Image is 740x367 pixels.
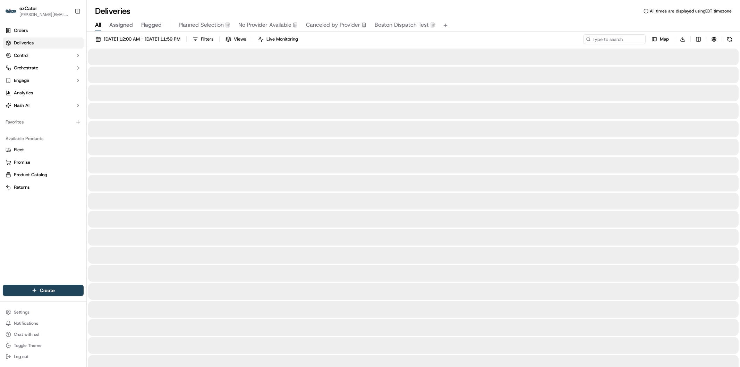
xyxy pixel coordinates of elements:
[104,36,180,42] span: [DATE] 12:00 AM - [DATE] 11:59 PM
[266,36,298,42] span: Live Monitoring
[6,9,17,14] img: ezCater
[3,87,84,99] a: Analytics
[3,144,84,155] button: Fleet
[3,117,84,128] div: Favorites
[109,21,133,29] span: Assigned
[189,34,216,44] button: Filters
[306,21,360,29] span: Canceled by Provider
[234,36,246,42] span: Views
[201,36,213,42] span: Filters
[14,172,47,178] span: Product Catalog
[222,34,249,44] button: Views
[19,12,69,17] button: [PERSON_NAME][EMAIL_ADDRESS][DOMAIN_NAME]
[14,321,38,326] span: Notifications
[3,100,84,111] button: Nash AI
[14,77,29,84] span: Engage
[3,307,84,317] button: Settings
[92,34,184,44] button: [DATE] 12:00 AM - [DATE] 11:59 PM
[14,65,38,71] span: Orchestrate
[95,21,101,29] span: All
[3,37,84,49] a: Deliveries
[3,157,84,168] button: Promise
[14,147,24,153] span: Fleet
[6,184,81,190] a: Returns
[19,5,37,12] button: ezCater
[14,102,29,109] span: Nash AI
[375,21,429,29] span: Boston Dispatch Test
[6,147,81,153] a: Fleet
[3,352,84,361] button: Log out
[660,36,669,42] span: Map
[583,34,646,44] input: Type to search
[648,34,672,44] button: Map
[3,50,84,61] button: Control
[3,25,84,36] a: Orders
[14,332,39,337] span: Chat with us!
[3,182,84,193] button: Returns
[3,341,84,350] button: Toggle Theme
[6,172,81,178] a: Product Catalog
[3,330,84,339] button: Chat with us!
[3,62,84,74] button: Orchestrate
[3,318,84,328] button: Notifications
[95,6,130,17] h1: Deliveries
[3,133,84,144] div: Available Products
[40,287,55,294] span: Create
[14,309,29,315] span: Settings
[3,3,72,19] button: ezCaterezCater[PERSON_NAME][EMAIL_ADDRESS][DOMAIN_NAME]
[650,8,732,14] span: All times are displayed using EDT timezone
[14,90,33,96] span: Analytics
[3,75,84,86] button: Engage
[14,52,28,59] span: Control
[14,27,28,34] span: Orders
[255,34,301,44] button: Live Monitoring
[14,184,29,190] span: Returns
[238,21,291,29] span: No Provider Available
[6,159,81,165] a: Promise
[3,285,84,296] button: Create
[725,34,734,44] button: Refresh
[141,21,162,29] span: Flagged
[14,343,42,348] span: Toggle Theme
[14,354,28,359] span: Log out
[14,159,30,165] span: Promise
[3,169,84,180] button: Product Catalog
[179,21,224,29] span: Planned Selection
[14,40,34,46] span: Deliveries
